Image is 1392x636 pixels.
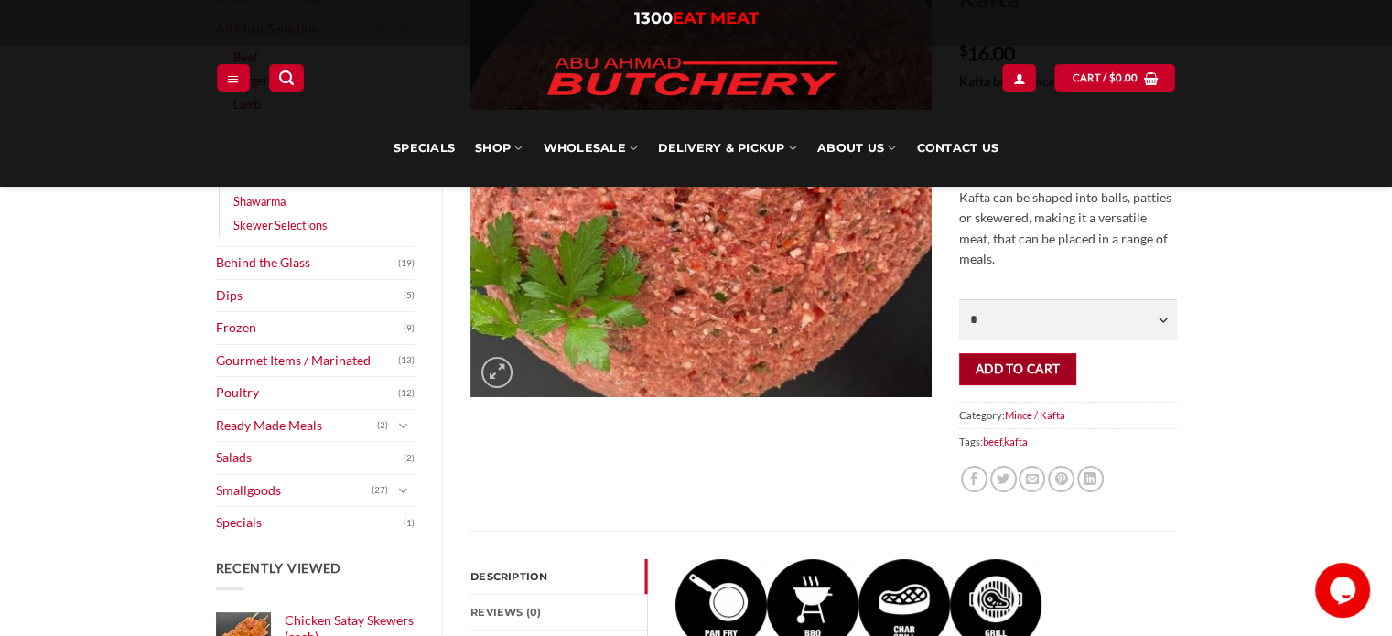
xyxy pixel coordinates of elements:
[377,412,388,439] span: (2)
[470,595,647,630] a: Reviews (0)
[393,415,415,436] button: Toggle
[481,357,513,388] a: Zoom
[1004,436,1028,447] a: kafta
[216,475,372,507] a: Smallgoods
[1048,466,1074,492] a: Pin on Pinterest
[983,436,1002,447] a: beef
[217,64,250,91] a: Menu
[634,8,673,28] span: 1300
[1315,563,1374,618] iframe: chat widget
[216,247,399,279] a: Behind the Glass
[398,380,415,407] span: (12)
[404,445,415,472] span: (2)
[269,64,304,91] a: Search
[658,110,797,187] a: Delivery & Pickup
[233,189,286,213] a: Shawarma
[398,347,415,374] span: (13)
[216,410,378,442] a: Ready Made Meals
[959,428,1176,455] span: Tags: ,
[1109,71,1138,83] bdi: 0.00
[1019,466,1045,492] a: Email to a Friend
[233,213,328,237] a: Skewer Selections
[404,510,415,537] span: (1)
[470,559,647,594] a: Description
[1109,70,1116,86] span: $
[216,312,405,344] a: Frozen
[1077,466,1104,492] a: Share on LinkedIn
[216,345,399,377] a: Gourmet Items / Marinated
[959,402,1176,428] span: Category:
[961,466,987,492] a: Share on Facebook
[1054,64,1175,91] a: View cart
[817,110,896,187] a: About Us
[959,353,1075,385] button: Add to cart
[398,250,415,277] span: (19)
[1005,409,1065,421] a: Mince / Kafta
[543,110,638,187] a: Wholesale
[216,560,342,576] span: Recently Viewed
[990,466,1017,492] a: Share on Twitter
[216,377,399,409] a: Poultry
[634,8,759,28] a: 1300EAT MEAT
[216,442,405,474] a: Salads
[1072,70,1138,86] span: Cart /
[1002,64,1035,91] a: Login
[475,110,523,187] a: SHOP
[673,8,759,28] span: EAT MEAT
[532,46,852,110] img: Abu Ahmad Butchery
[959,188,1176,270] p: Kafta can be shaped into balls, patties or skewered, making it a versatile meat, that can be plac...
[216,507,405,539] a: Specials
[216,280,405,312] a: Dips
[404,315,415,342] span: (9)
[393,480,415,501] button: Toggle
[916,110,998,187] a: Contact Us
[372,477,388,504] span: (27)
[394,110,455,187] a: Specials
[404,282,415,309] span: (5)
